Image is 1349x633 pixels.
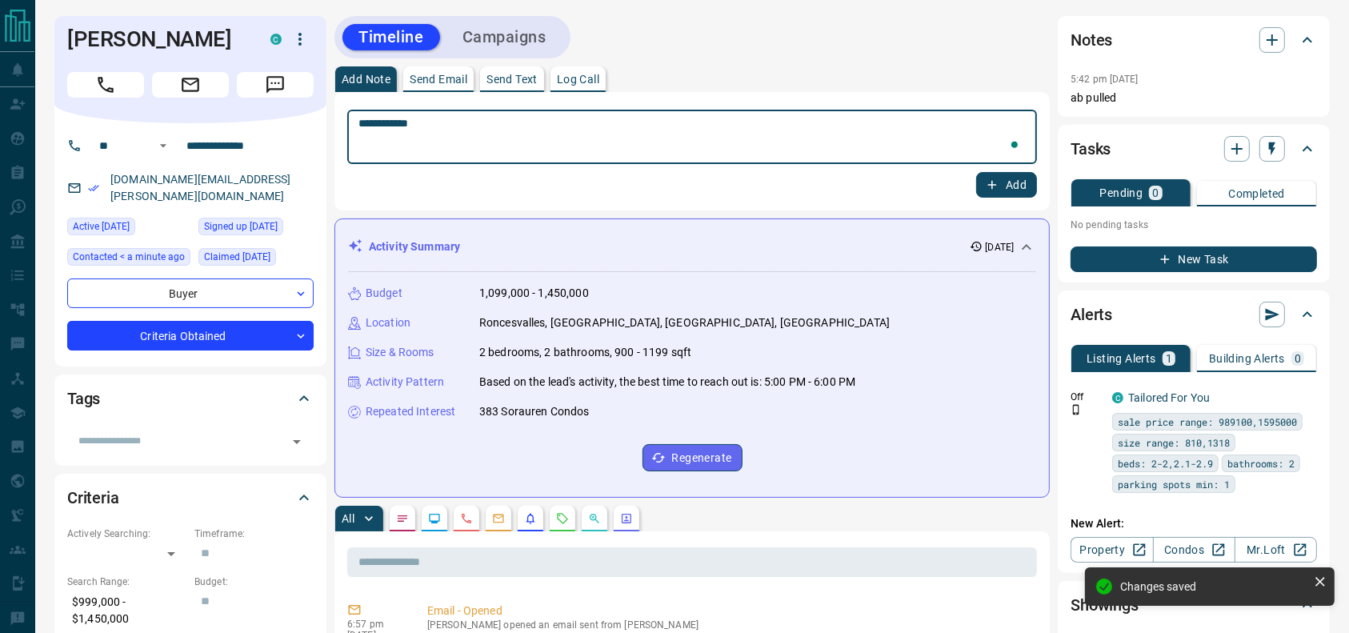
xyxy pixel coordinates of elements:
span: Call [67,72,144,98]
span: beds: 2-2,2.1-2.9 [1118,455,1213,471]
p: Roncesvalles, [GEOGRAPHIC_DATA], [GEOGRAPHIC_DATA], [GEOGRAPHIC_DATA] [479,314,890,331]
h2: Tags [67,386,100,411]
p: Send Text [486,74,538,85]
div: condos.ca [1112,392,1123,403]
p: Actively Searching: [67,527,186,541]
div: Criteria [67,479,314,517]
span: size range: 810,1318 [1118,435,1230,451]
p: 0 [1295,353,1301,364]
p: Log Call [557,74,599,85]
p: ab pulled [1071,90,1317,106]
p: Based on the lead's activity, the best time to reach out is: 5:00 PM - 6:00 PM [479,374,855,391]
p: Pending [1100,187,1143,198]
svg: Email Verified [88,182,99,194]
div: condos.ca [270,34,282,45]
svg: Agent Actions [620,512,633,525]
svg: Listing Alerts [524,512,537,525]
p: [DATE] [986,240,1015,254]
button: New Task [1071,246,1317,272]
p: 1,099,000 - 1,450,000 [479,285,589,302]
div: Showings [1071,586,1317,624]
div: Tags [67,379,314,418]
p: Email - Opened [427,603,1031,619]
p: No pending tasks [1071,213,1317,237]
svg: Lead Browsing Activity [428,512,441,525]
div: Criteria Obtained [67,321,314,351]
p: Search Range: [67,575,186,589]
span: bathrooms: 2 [1227,455,1295,471]
p: Off [1071,390,1103,404]
div: Alerts [1071,295,1317,334]
p: New Alert: [1071,515,1317,532]
div: Tasks [1071,130,1317,168]
div: Sat Aug 09 2025 [67,218,190,240]
button: Add [976,172,1037,198]
span: Signed up [DATE] [204,218,278,234]
p: Repeated Interest [366,403,455,420]
button: Open [154,136,173,155]
div: Notes [1071,21,1317,59]
p: All [342,513,354,524]
p: Activity Summary [369,238,460,255]
span: Active [DATE] [73,218,130,234]
svg: Notes [396,512,409,525]
div: Changes saved [1120,580,1307,593]
a: Tailored For You [1128,391,1210,404]
h2: Notes [1071,27,1112,53]
div: Tue Aug 12 2025 [67,248,190,270]
h1: [PERSON_NAME] [67,26,246,52]
p: 6:57 pm [347,619,403,630]
p: Location [366,314,410,331]
div: Buyer [67,278,314,308]
span: Email [152,72,229,98]
a: Condos [1153,537,1235,563]
textarea: To enrich screen reader interactions, please activate Accessibility in Grammarly extension settings [358,117,1026,158]
p: Size & Rooms [366,344,434,361]
p: [PERSON_NAME] opened an email sent from [PERSON_NAME] [427,619,1031,631]
div: Sat Aug 09 2025 [198,248,314,270]
p: 5:42 pm [DATE] [1071,74,1139,85]
p: Send Email [410,74,467,85]
span: sale price range: 989100,1595000 [1118,414,1297,430]
span: Message [237,72,314,98]
p: 1 [1166,353,1172,364]
svg: Requests [556,512,569,525]
h2: Criteria [67,485,119,511]
p: Budget: [194,575,314,589]
p: $999,000 - $1,450,000 [67,589,186,632]
svg: Emails [492,512,505,525]
p: 383 Sorauren Condos [479,403,590,420]
h2: Alerts [1071,302,1112,327]
span: Claimed [DATE] [204,249,270,265]
div: Sat Aug 09 2025 [198,218,314,240]
div: Activity Summary[DATE] [348,232,1036,262]
svg: Push Notification Only [1071,404,1082,415]
p: Add Note [342,74,390,85]
h2: Showings [1071,592,1139,618]
svg: Calls [460,512,473,525]
p: Completed [1228,188,1285,199]
button: Timeline [342,24,440,50]
h2: Tasks [1071,136,1111,162]
p: 2 bedrooms, 2 bathrooms, 900 - 1199 sqft [479,344,691,361]
a: [DOMAIN_NAME][EMAIL_ADDRESS][PERSON_NAME][DOMAIN_NAME] [110,173,291,202]
span: Contacted < a minute ago [73,249,185,265]
button: Campaigns [446,24,562,50]
a: Mr.Loft [1235,537,1317,563]
svg: Opportunities [588,512,601,525]
button: Regenerate [642,444,743,471]
span: parking spots min: 1 [1118,476,1230,492]
p: Timeframe: [194,527,314,541]
button: Open [286,431,308,453]
p: Building Alerts [1209,353,1285,364]
p: Activity Pattern [366,374,444,391]
p: 0 [1152,187,1159,198]
p: Budget [366,285,402,302]
a: Property [1071,537,1153,563]
p: Listing Alerts [1087,353,1156,364]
